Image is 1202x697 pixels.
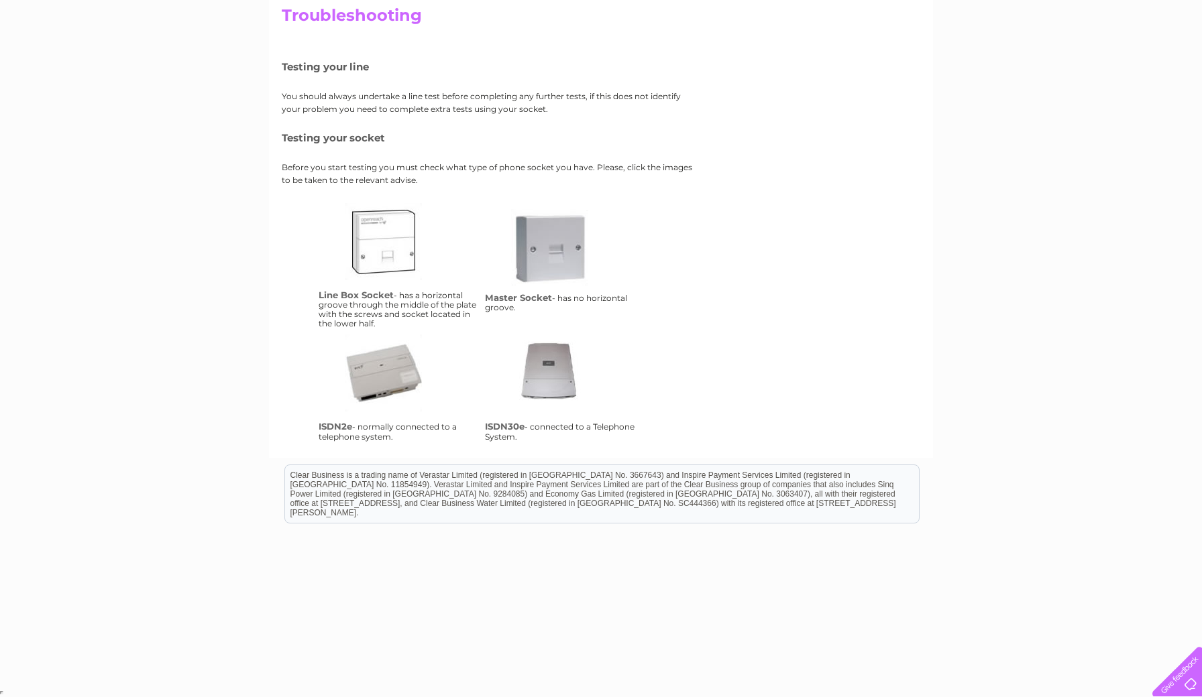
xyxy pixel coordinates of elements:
[282,6,920,31] h2: Troubleshooting
[966,57,991,67] a: Water
[315,200,482,332] td: - has a horizontal groove through the middle of the plate with the screws and socket located in t...
[1113,57,1146,67] a: Contact
[485,292,552,303] h4: Master Socket
[319,290,394,300] h4: Line Box Socket
[482,331,648,444] td: - connected to a Telephone System.
[1085,57,1105,67] a: Blog
[282,161,698,186] p: Before you start testing you must check what type of phone socket you have. Please, click the ima...
[482,200,648,332] td: - has no horizontal groove.
[345,203,452,310] a: lbs
[511,209,618,316] a: ms
[949,7,1042,23] a: 0333 014 3131
[42,35,111,76] img: logo.png
[1158,57,1189,67] a: Log out
[282,132,698,143] h5: Testing your socket
[999,57,1029,67] a: Energy
[511,334,618,442] a: isdn30e
[282,61,698,72] h5: Testing your line
[1037,57,1077,67] a: Telecoms
[345,334,452,442] a: isdn2e
[315,331,482,444] td: - normally connected to a telephone system.
[485,421,525,432] h4: ISDN30e
[285,7,919,65] div: Clear Business is a trading name of Verastar Limited (registered in [GEOGRAPHIC_DATA] No. 3667643...
[319,421,352,432] h4: ISDN2e
[282,90,698,115] p: You should always undertake a line test before completing any further tests, if this does not ide...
